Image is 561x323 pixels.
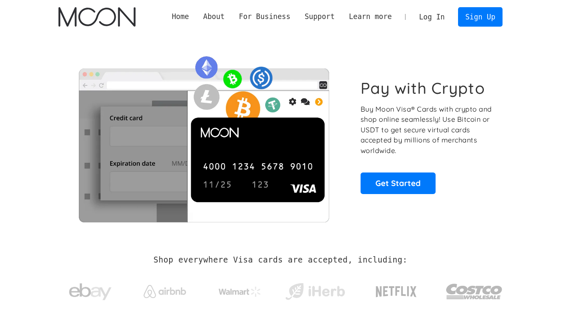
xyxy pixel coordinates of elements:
[446,267,503,312] a: Costco
[165,11,196,22] a: Home
[446,276,503,307] img: Costco
[232,11,297,22] div: For Business
[297,11,342,22] div: Support
[358,273,434,307] a: Netflix
[219,287,261,297] img: Walmart
[203,11,225,22] div: About
[144,285,186,298] img: Airbnb
[283,281,347,303] img: iHerb
[375,281,417,302] img: Netflix
[153,255,407,265] h2: Shop everywhere Visa cards are accepted, including:
[208,278,272,301] a: Walmart
[239,11,290,22] div: For Business
[133,276,197,302] a: Airbnb
[58,7,135,27] img: Moon Logo
[361,172,436,194] a: Get Started
[361,79,485,98] h1: Pay with Crypto
[349,11,392,22] div: Learn more
[196,11,232,22] div: About
[342,11,399,22] div: Learn more
[361,104,493,156] p: Buy Moon Visa® Cards with crypto and shop online seamlessly! Use Bitcoin or USDT to get secure vi...
[58,270,122,309] a: ebay
[458,7,502,26] a: Sign Up
[69,279,111,305] img: ebay
[283,272,347,307] a: iHerb
[58,50,349,222] img: Moon Cards let you spend your crypto anywhere Visa is accepted.
[305,11,335,22] div: Support
[58,7,135,27] a: home
[412,8,452,26] a: Log In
